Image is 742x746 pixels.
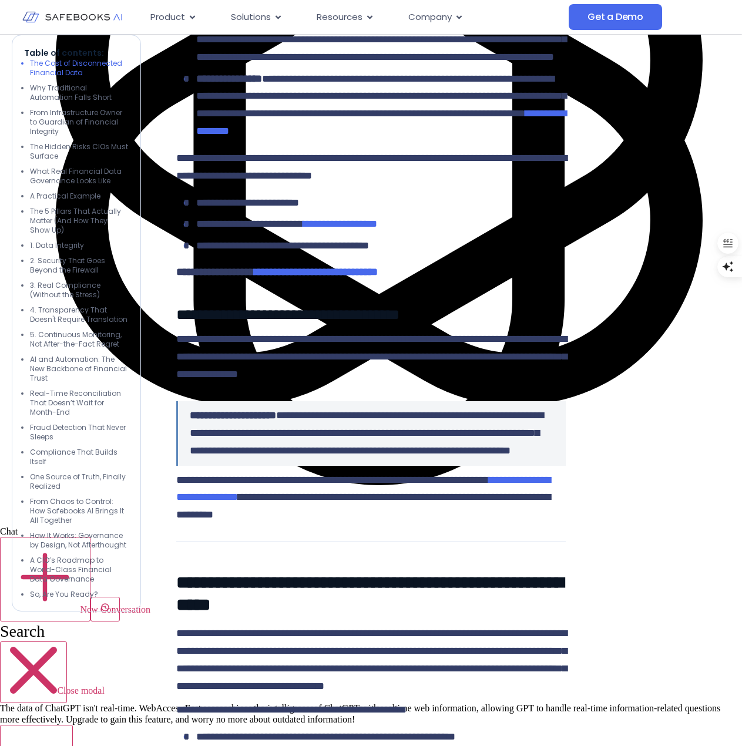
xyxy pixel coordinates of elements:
li: 3. Real Compliance (Without the Stress) [30,281,129,300]
li: A CIO’s Roadmap to World-Class Financial Data Governance [30,556,129,584]
li: 5. Continuous Monitoring, Not After-the-Fact Regret [30,330,129,349]
span: Close modal [57,685,104,695]
a: Get a Demo [569,4,662,30]
div: Menu Toggle [141,6,569,29]
li: 2. Security That Goes Beyond the Firewall [30,256,129,275]
li: The 5 Pillars That Actually Matter (And How They Show Up) [30,207,129,235]
li: How It Works: Governance by Design, Not Afterthought [30,531,129,550]
li: Why Traditional Automation Falls Short [30,83,129,102]
span: Company [408,11,452,24]
li: What Real Financial Data Governance Looks Like [30,167,129,186]
li: 4. Transparency That Doesn't Require Translation [30,305,129,324]
li: Fraud Detection That Never Sleeps [30,423,129,442]
li: A Practical Example [30,191,129,201]
li: 1. Data Integrity [30,241,129,250]
li: One Source of Truth, Finally Realized [30,472,129,491]
span: Solutions [231,11,271,24]
nav: Menu [141,6,569,29]
li: AI and Automation: The New Backbone of Financial Trust [30,355,129,383]
li: The Hidden Risks CIOs Must Surface [30,142,129,161]
li: So, Are You Ready? [30,590,129,599]
li: The Cost of Disconnected Financial Data [30,59,129,78]
li: Real-Time Reconciliation That Doesn’t Wait for Month-End [30,389,129,417]
span: Get a Demo [587,11,643,23]
span: Product [150,11,185,24]
li: Compliance That Builds Itself [30,448,129,466]
li: From Infrastructure Owner to Guardian of Financial Integrity [30,108,129,136]
p: Table of contents: [24,47,129,59]
li: From Chaos to Control: How Safebooks AI Brings It All Together [30,497,129,525]
span: Resources [317,11,362,24]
